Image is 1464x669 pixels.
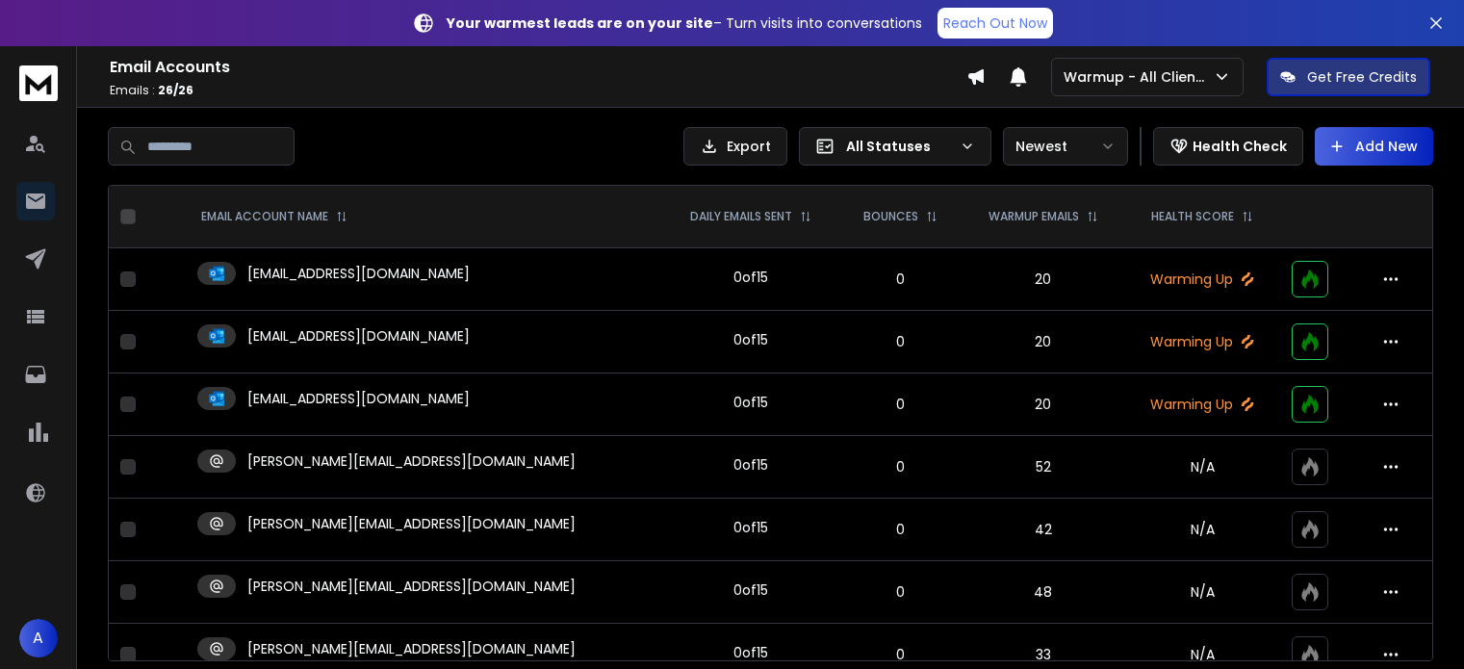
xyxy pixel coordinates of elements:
[851,520,950,539] p: 0
[733,330,768,349] div: 0 of 15
[19,619,58,657] button: A
[683,127,787,166] button: Export
[19,65,58,101] img: logo
[962,311,1125,373] td: 20
[1003,127,1128,166] button: Newest
[1151,209,1234,224] p: HEALTH SCORE
[863,209,918,224] p: BOUNCES
[962,561,1125,624] td: 48
[1137,270,1269,289] p: Warming Up
[247,577,576,596] p: [PERSON_NAME][EMAIL_ADDRESS][DOMAIN_NAME]
[989,209,1079,224] p: WARMUP EMAILS
[962,248,1125,311] td: 20
[851,270,950,289] p: 0
[1137,395,1269,414] p: Warming Up
[1137,582,1269,602] p: N/A
[247,264,470,283] p: [EMAIL_ADDRESS][DOMAIN_NAME]
[962,499,1125,561] td: 42
[1153,127,1303,166] button: Health Check
[943,13,1047,33] p: Reach Out Now
[447,13,922,33] p: – Turn visits into conversations
[851,645,950,664] p: 0
[201,209,347,224] div: EMAIL ACCOUNT NAME
[690,209,792,224] p: DAILY EMAILS SENT
[733,393,768,412] div: 0 of 15
[1137,520,1269,539] p: N/A
[962,436,1125,499] td: 52
[733,580,768,600] div: 0 of 15
[247,389,470,408] p: [EMAIL_ADDRESS][DOMAIN_NAME]
[1267,58,1430,96] button: Get Free Credits
[110,83,966,98] p: Emails :
[247,326,470,346] p: [EMAIL_ADDRESS][DOMAIN_NAME]
[1064,67,1213,87] p: Warmup - All Clients
[851,457,950,476] p: 0
[733,518,768,537] div: 0 of 15
[937,8,1053,39] a: Reach Out Now
[851,395,950,414] p: 0
[733,455,768,475] div: 0 of 15
[247,514,576,533] p: [PERSON_NAME][EMAIL_ADDRESS][DOMAIN_NAME]
[1137,457,1269,476] p: N/A
[851,332,950,351] p: 0
[1137,645,1269,664] p: N/A
[447,13,713,33] strong: Your warmest leads are on your site
[1193,137,1287,156] p: Health Check
[1315,127,1433,166] button: Add New
[247,639,576,658] p: [PERSON_NAME][EMAIL_ADDRESS][DOMAIN_NAME]
[110,56,966,79] h1: Email Accounts
[962,373,1125,436] td: 20
[158,82,193,98] span: 26 / 26
[733,643,768,662] div: 0 of 15
[1137,332,1269,351] p: Warming Up
[851,582,950,602] p: 0
[733,268,768,287] div: 0 of 15
[846,137,952,156] p: All Statuses
[1307,67,1417,87] p: Get Free Credits
[247,451,576,471] p: [PERSON_NAME][EMAIL_ADDRESS][DOMAIN_NAME]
